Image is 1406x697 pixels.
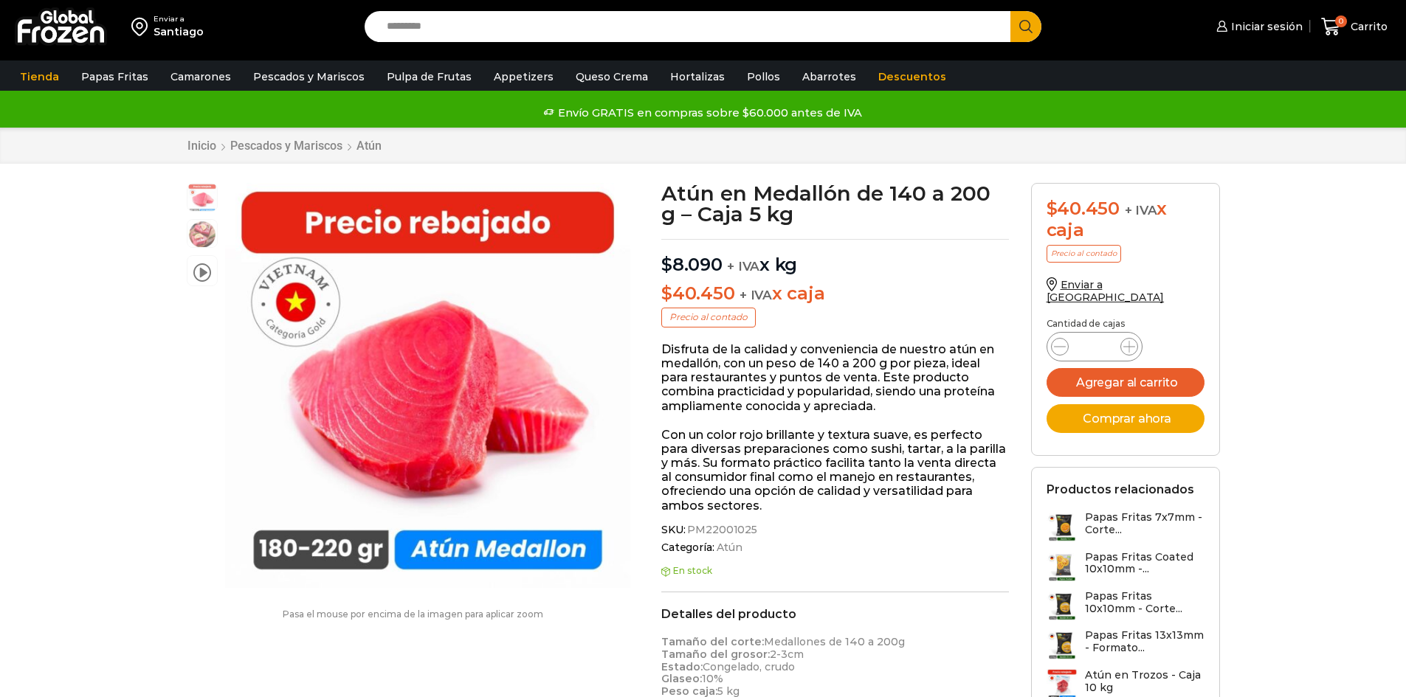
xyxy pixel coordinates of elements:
div: Santiago [154,24,204,39]
h2: Detalles del producto [661,607,1009,621]
bdi: 8.090 [661,254,723,275]
span: Categoría: [661,541,1009,554]
h3: Papas Fritas 10x10mm - Corte... [1085,590,1205,615]
strong: Estado: [661,660,703,673]
button: Agregar al carrito [1047,368,1205,397]
a: Papas Fritas 10x10mm - Corte... [1047,590,1205,622]
span: Iniciar sesión [1227,19,1303,34]
a: Pescados y Mariscos [230,139,343,153]
span: atun medallon [187,184,217,213]
img: address-field-icon.svg [131,14,154,39]
a: Papas Fritas Coated 10x10mm -... [1047,551,1205,583]
span: Carrito [1347,19,1388,34]
span: $ [1047,198,1058,219]
span: $ [661,282,672,304]
strong: Glaseo: [661,672,702,685]
p: x caja [661,283,1009,305]
span: 0 [1335,15,1347,27]
span: + IVA [1125,203,1157,218]
span: + IVA [740,288,772,302]
h3: Papas Fritas 7x7mm - Corte... [1085,511,1205,536]
span: $ [661,254,672,275]
span: PM22001025 [685,524,757,536]
a: Abarrotes [795,63,864,91]
p: Precio al contado [1047,245,1121,263]
span: + IVA [727,259,759,274]
nav: Breadcrumb [187,139,382,153]
h3: Papas Fritas 13x13mm - Formato... [1085,629,1205,654]
p: x kg [661,239,1009,276]
input: Product quantity [1081,336,1109,357]
a: Camarones [163,63,238,91]
a: Iniciar sesión [1213,12,1303,41]
strong: Tamaño del corte: [661,635,764,648]
bdi: 40.450 [661,282,734,304]
div: 1 / 3 [225,183,630,588]
span: SKU: [661,524,1009,536]
div: x caja [1047,198,1205,241]
a: Inicio [187,139,217,153]
bdi: 40.450 [1047,198,1120,219]
h1: Atún en Medallón de 140 a 200 g – Caja 5 kg [661,183,1009,224]
a: Atún [356,139,382,153]
a: Papas Fritas 7x7mm - Corte... [1047,511,1205,543]
p: Pasa el mouse por encima de la imagen para aplicar zoom [187,609,640,620]
a: Appetizers [486,63,561,91]
h2: Productos relacionados [1047,482,1194,496]
div: Enviar a [154,14,204,24]
a: Pescados y Mariscos [246,63,372,91]
a: 0 Carrito [1317,10,1391,44]
h3: Atún en Trozos - Caja 10 kg [1085,669,1205,694]
button: Comprar ahora [1047,404,1205,433]
a: Papas Fritas [74,63,156,91]
a: Pulpa de Frutas [379,63,479,91]
a: Papas Fritas 13x13mm - Formato... [1047,629,1205,661]
a: Tienda [13,63,66,91]
a: Atún [714,541,742,554]
a: Enviar a [GEOGRAPHIC_DATA] [1047,278,1165,304]
p: Disfruta de la calidad y conveniencia de nuestro atún en medallón, con un peso de 140 a 200 g por... [661,342,1009,413]
a: Descuentos [871,63,954,91]
p: Precio al contado [661,308,756,327]
h3: Papas Fritas Coated 10x10mm -... [1085,551,1205,576]
a: Pollos [740,63,788,91]
img: atun medallon [225,183,630,588]
p: Con un color rojo brillante y textura suave, es perfecto para diversas preparaciones como sushi, ... [661,428,1009,513]
a: Hortalizas [663,63,732,91]
strong: Tamaño del grosor: [661,648,770,661]
span: foto plato atun [187,220,217,249]
p: Cantidad de cajas [1047,319,1205,329]
button: Search button [1010,11,1041,42]
p: En stock [661,566,1009,576]
a: Queso Crema [568,63,655,91]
